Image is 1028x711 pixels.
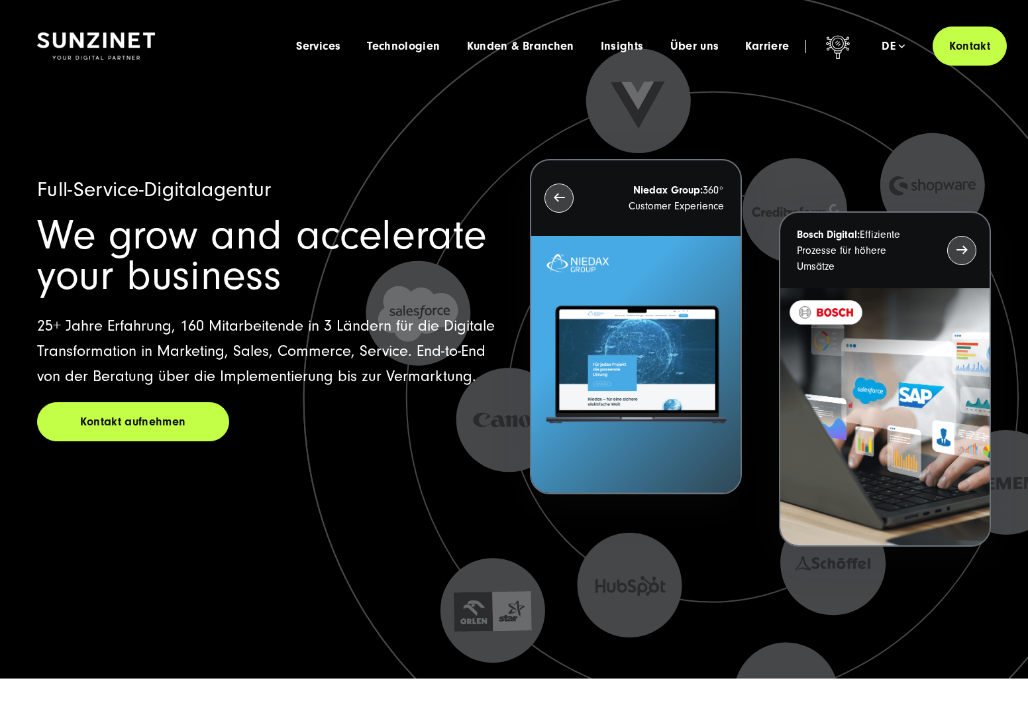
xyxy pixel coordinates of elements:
strong: Bosch Digital: [797,229,860,241]
a: Kontakt [933,27,1007,66]
button: Bosch Digital:Effiziente Prozesse für höhere Umsätze BOSCH - Kundeprojekt - Digital Transformatio... [779,211,991,547]
img: Letztes Projekt von Niedax. Ein Laptop auf dem die Niedax Website geöffnet ist, auf blauem Hinter... [531,236,741,494]
img: BOSCH - Kundeprojekt - Digital Transformation Agentur SUNZINET [780,288,990,546]
a: Kontakt aufnehmen [37,402,229,441]
a: Insights [601,40,644,53]
strong: Niedax Group: [633,184,703,196]
a: Kunden & Branchen [467,40,574,53]
img: SUNZINET Full Service Digital Agentur [37,32,155,60]
a: Karriere [745,40,789,53]
span: We grow and accelerate your business [37,211,487,300]
p: Effiziente Prozesse für höhere Umsätze [797,227,923,274]
p: 360° Customer Experience [597,182,724,214]
button: Niedax Group:360° Customer Experience Letztes Projekt von Niedax. Ein Laptop auf dem die Niedax W... [530,159,742,495]
div: de [882,40,905,53]
a: Services [296,40,340,53]
a: Technologien [367,40,440,53]
p: 25+ Jahre Erfahrung, 160 Mitarbeitende in 3 Ländern für die Digitale Transformation in Marketing,... [37,313,498,389]
span: Full-Service-Digitalagentur [37,178,272,201]
a: Über uns [670,40,719,53]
